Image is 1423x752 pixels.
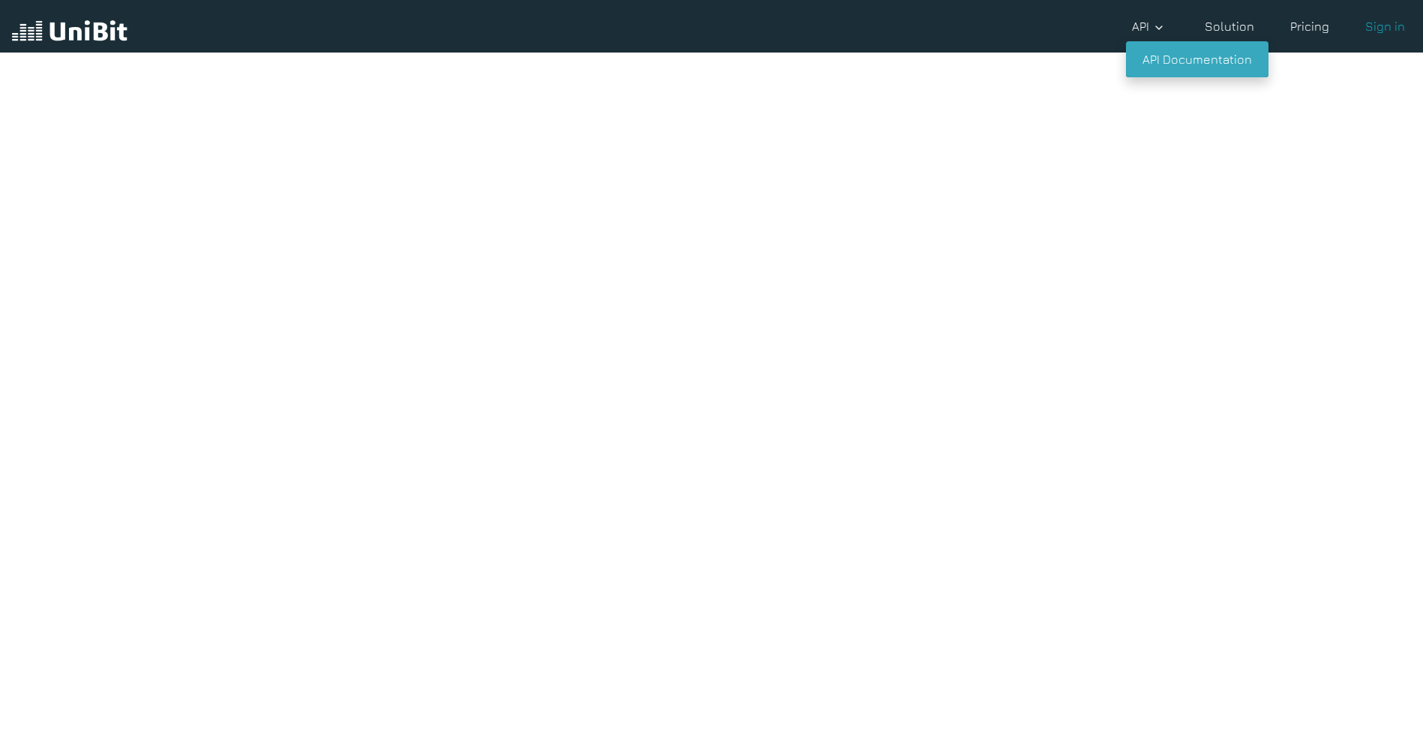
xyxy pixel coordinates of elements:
[1126,41,1268,77] a: API Documentation
[1114,234,1414,686] iframe: Drift Widget Chat Window
[12,18,128,47] img: UniBit Logo
[1284,11,1335,41] a: Pricing
[1348,677,1405,734] iframe: Drift Widget Chat Controller
[1199,11,1260,41] a: Solution
[1126,11,1175,41] a: API
[1359,11,1411,41] a: Sign in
